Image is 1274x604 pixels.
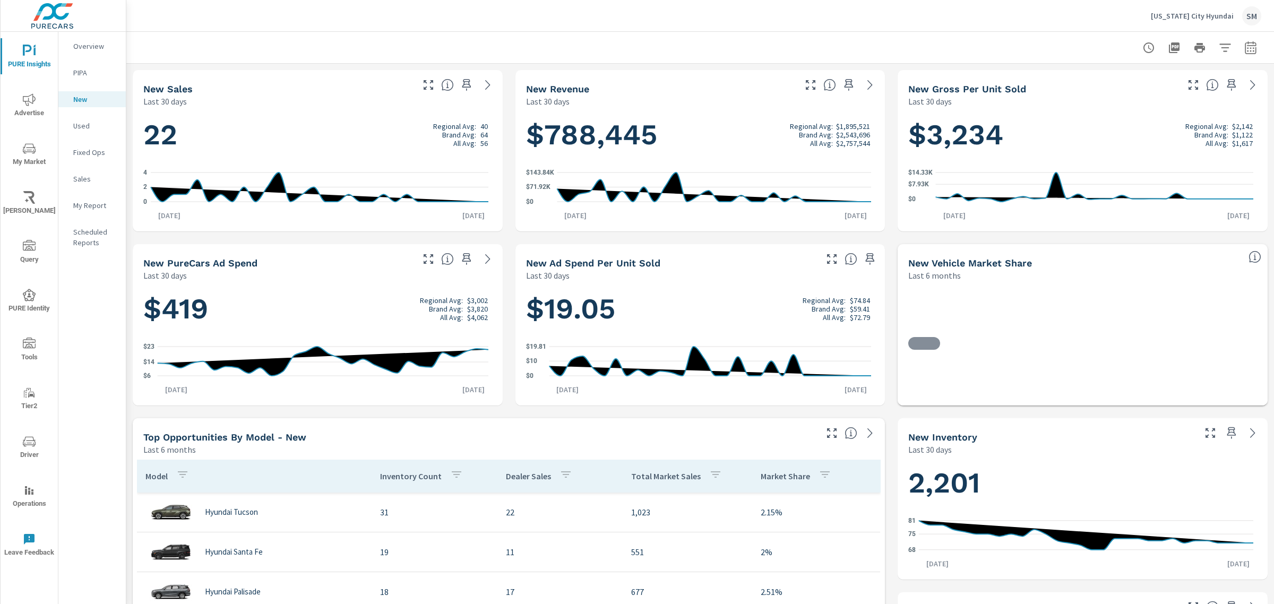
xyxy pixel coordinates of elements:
span: Total sales revenue over the selected date range. [Source: This data is sourced from the dealer’s... [823,79,836,91]
span: Dealer Sales within ZipCode / Total Market Sales. [Market = within dealer PMA (or 60 miles if no ... [1249,251,1261,263]
p: Brand Avg: [442,131,476,139]
p: Model [145,471,168,481]
p: Used [73,120,117,131]
span: Query [4,240,55,266]
div: My Report [58,197,126,213]
p: 677 [631,585,744,598]
p: Last 6 months [143,443,196,456]
img: glamour [150,496,192,528]
p: Market Share [761,471,810,481]
p: $2,142 [1232,122,1253,131]
span: My Market [4,142,55,168]
p: 2% [761,546,872,558]
div: New [58,91,126,107]
p: 2.15% [761,506,872,519]
p: Scheduled Reports [73,227,117,248]
span: Save this to your personalized report [458,76,475,93]
text: $14.33K [908,169,933,176]
button: Make Fullscreen [420,251,437,268]
span: Number of vehicles sold by the dealership over the selected date range. [Source: This data is sou... [441,79,454,91]
p: Last 30 days [526,95,570,108]
button: Make Fullscreen [1202,425,1219,442]
button: Apply Filters [1215,37,1236,58]
p: $72.79 [850,313,870,322]
span: Save this to your personalized report [840,76,857,93]
h5: New Revenue [526,83,589,94]
div: SM [1242,6,1261,25]
button: Make Fullscreen [420,76,437,93]
span: Find the biggest opportunities within your model lineup by seeing how each model is selling in yo... [845,427,857,439]
p: Regional Avg: [1185,122,1228,131]
span: PURE Insights [4,45,55,71]
p: Regional Avg: [433,122,476,131]
p: $4,062 [467,313,488,322]
button: Make Fullscreen [802,76,819,93]
h1: $419 [143,291,492,327]
p: Brand Avg: [799,131,833,139]
button: Make Fullscreen [823,251,840,268]
p: All Avg: [453,139,476,148]
span: Average gross profit generated by the dealership for each vehicle sold over the selected date ran... [1206,79,1219,91]
a: See more details in report [862,425,879,442]
p: [DATE] [549,384,586,395]
text: 2 [143,184,147,191]
p: All Avg: [1206,139,1228,148]
h5: New Sales [143,83,193,94]
div: Sales [58,171,126,187]
a: See more details in report [479,76,496,93]
img: glamour [150,536,192,568]
text: $0 [526,198,533,205]
text: $7.93K [908,180,929,188]
span: Average cost of advertising per each vehicle sold at the dealer over the selected date range. The... [845,253,857,265]
p: Fixed Ops [73,147,117,158]
p: Hyundai Tucson [205,507,258,517]
span: [PERSON_NAME] [4,191,55,217]
span: PURE Identity [4,289,55,315]
span: Leave Feedback [4,533,55,559]
p: 18 [380,585,489,598]
p: 64 [480,131,488,139]
h5: New Vehicle Market Share [908,257,1032,269]
h1: 22 [143,117,492,153]
text: $19.81 [526,343,546,350]
button: Make Fullscreen [1185,76,1202,93]
div: Overview [58,38,126,54]
span: Tools [4,338,55,364]
p: New [73,94,117,105]
p: Last 30 days [908,95,952,108]
p: Inventory Count [380,471,442,481]
text: $0 [526,372,533,379]
text: $23 [143,343,154,350]
p: All Avg: [440,313,463,322]
p: $2,757,544 [836,139,870,148]
p: Last 6 months [908,269,961,282]
p: 11 [506,546,615,558]
span: Save this to your personalized report [862,251,879,268]
p: My Report [73,200,117,211]
p: Last 30 days [143,269,187,282]
p: $1,895,521 [836,122,870,131]
p: [DATE] [158,384,195,395]
p: [DATE] [919,558,956,569]
text: $143.84K [526,169,554,176]
h1: $788,445 [526,117,875,153]
p: [US_STATE] City Hyundai [1151,11,1234,21]
p: 56 [480,139,488,148]
h5: New Inventory [908,432,977,443]
a: See more details in report [862,76,879,93]
p: Hyundai Palisade [205,587,261,597]
h5: New Ad Spend Per Unit Sold [526,257,660,269]
a: See more details in report [1244,76,1261,93]
div: nav menu [1,32,58,569]
p: [DATE] [1220,210,1257,221]
p: $3,002 [467,296,488,305]
button: "Export Report to PDF" [1164,37,1185,58]
h5: Top Opportunities by Model - New [143,432,306,443]
text: 75 [908,530,916,538]
p: 2.51% [761,585,872,598]
span: Advertise [4,93,55,119]
div: Scheduled Reports [58,224,126,251]
text: $14 [143,358,154,366]
p: $59.41 [850,305,870,313]
div: Used [58,118,126,134]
